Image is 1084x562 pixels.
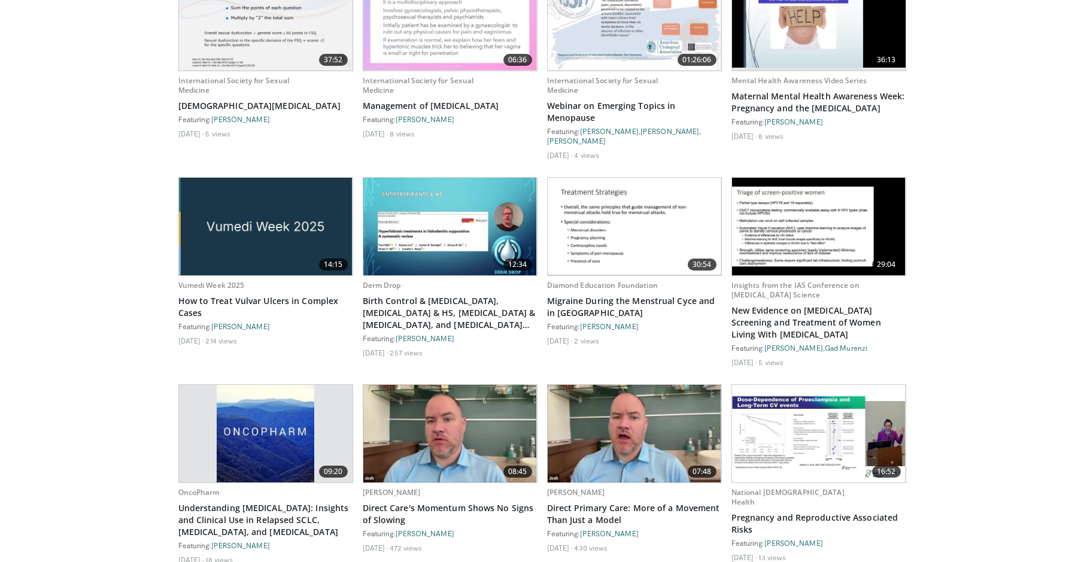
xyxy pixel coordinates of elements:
[363,348,388,357] li: [DATE]
[217,385,314,482] img: 50ae95ab-d807-49f0-b2b4-b98bf07e3f65.620x360_q85_upscale.jpg
[363,487,421,497] a: [PERSON_NAME]
[678,54,716,66] span: 01:26:06
[547,487,605,497] a: [PERSON_NAME]
[764,117,823,126] a: [PERSON_NAME]
[363,178,537,275] img: 78b35a43-8d35-454d-9dcb-5addc47c128f.620x360_q85_upscale.jpg
[390,348,423,357] li: 257 views
[211,322,270,330] a: [PERSON_NAME]
[731,117,906,126] div: Featuring:
[732,385,906,482] img: cba7a0d4-2dc3-4ae0-af71-b6097685fdd0.620x360_q85_upscale.jpg
[580,322,639,330] a: [PERSON_NAME]
[731,280,860,300] a: Insights from the IAS Conference on [MEDICAL_DATA] Science
[731,512,906,536] a: Pregnancy and Reproductive Associated Risks
[732,385,906,482] a: 16:52
[731,538,906,548] div: Featuring:
[580,529,639,537] a: [PERSON_NAME]
[363,280,401,290] a: Derm Drop
[319,259,348,271] span: 14:15
[179,385,353,482] a: 09:20
[205,129,230,138] li: 5 views
[731,90,906,114] a: Maternal Mental Health Awareness Week: Pregnancy and the [MEDICAL_DATA]
[178,129,204,138] li: [DATE]
[205,336,237,345] li: 214 views
[547,280,658,290] a: Diamond Education Foundation
[758,357,784,367] li: 5 views
[178,280,245,290] a: Vumedi Week 2025
[688,466,716,478] span: 07:48
[731,487,845,507] a: National [DEMOGRAPHIC_DATA] Health
[363,385,537,482] a: 08:45
[363,100,538,112] a: Management of [MEDICAL_DATA]
[574,150,599,160] li: 4 views
[574,543,608,552] li: 430 views
[178,100,353,112] a: [DEMOGRAPHIC_DATA][MEDICAL_DATA]
[547,75,658,95] a: International Society for Sexual Medicine
[503,54,532,66] span: 06:36
[548,385,721,482] img: aa3b87f2-cb73-4bc6-8341-1580bb35878e.620x360_q85_upscale.jpg
[547,100,722,124] a: Webinar on Emerging Topics in Menopause
[179,178,353,275] img: 1cfcead5-4aa1-4df1-b067-259076ec7a36.jpg.620x360_q85_upscale.jpg
[503,466,532,478] span: 08:45
[548,178,721,275] img: bd76f81f-fad0-42ca-b9f1-0a7c2c50a053.620x360_q85_upscale.jpg
[363,385,537,482] img: cdb6cd46-d573-49c6-a91b-cba7513635ea.620x360_q85_upscale.jpg
[363,295,538,331] a: Birth Control & [MEDICAL_DATA], [MEDICAL_DATA] & HS, [MEDICAL_DATA] & [MEDICAL_DATA], and [MEDICA...
[396,529,454,537] a: [PERSON_NAME]
[211,115,270,123] a: [PERSON_NAME]
[731,357,757,367] li: [DATE]
[363,129,388,138] li: [DATE]
[580,127,639,135] a: [PERSON_NAME]
[503,259,532,271] span: 12:34
[178,75,290,95] a: International Society for Sexual Medicine
[731,75,867,86] a: Mental Health Awareness Video Series
[872,466,901,478] span: 16:52
[548,385,721,482] a: 07:48
[547,502,722,526] a: Direct Primary Care: More of a Movement Than Just a Model
[688,259,716,271] span: 30:54
[178,502,353,538] a: Understanding [MEDICAL_DATA]: Insights and Clinical Use in Relapsed SCLC, [MEDICAL_DATA], and [ME...
[363,178,537,275] a: 12:34
[319,466,348,478] span: 09:20
[731,131,757,141] li: [DATE]
[363,528,538,538] div: Featuring:
[363,502,538,526] a: Direct Care's Momentum Shows No Signs of Slowing
[363,114,538,124] div: Featuring:
[872,259,901,271] span: 29:04
[574,336,599,345] li: 2 views
[732,178,906,275] a: 29:04
[547,150,573,160] li: [DATE]
[547,136,606,145] a: [PERSON_NAME]
[178,321,353,331] div: Featuring:
[396,334,454,342] a: [PERSON_NAME]
[363,75,474,95] a: International Society for Sexual Medicine
[758,131,784,141] li: 8 views
[548,178,721,275] a: 30:54
[319,54,348,66] span: 37:52
[363,333,538,343] div: Featuring:
[547,528,722,538] div: Featuring:
[547,336,573,345] li: [DATE]
[764,344,823,352] a: [PERSON_NAME]
[178,114,353,124] div: Featuring:
[547,321,722,331] div: Featuring:
[758,552,786,562] li: 13 views
[211,541,270,549] a: [PERSON_NAME]
[178,295,353,319] a: How to Treat Vulvar Ulcers in Complex Cases
[547,543,573,552] li: [DATE]
[179,178,353,275] a: 14:15
[178,336,204,345] li: [DATE]
[731,552,757,562] li: [DATE]
[825,344,867,352] a: Gad Murenzi
[363,543,388,552] li: [DATE]
[872,54,901,66] span: 36:13
[732,178,906,275] img: 60b0b192-4834-4fd7-8fd4-f8dc6bea12ff.620x360_q85_upscale.jpg
[731,343,906,353] div: Featuring: ,
[390,543,422,552] li: 472 views
[178,540,353,550] div: Featuring:
[764,539,823,547] a: [PERSON_NAME]
[547,295,722,319] a: Migraine During the Menstrual Cyce and in [GEOGRAPHIC_DATA]
[178,487,220,497] a: OncoPharm
[390,129,415,138] li: 8 views
[547,126,722,145] div: Featuring: , ,
[640,127,699,135] a: [PERSON_NAME]
[731,305,906,341] a: New Evidence on [MEDICAL_DATA] Screening and Treatment of Women Living With [MEDICAL_DATA]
